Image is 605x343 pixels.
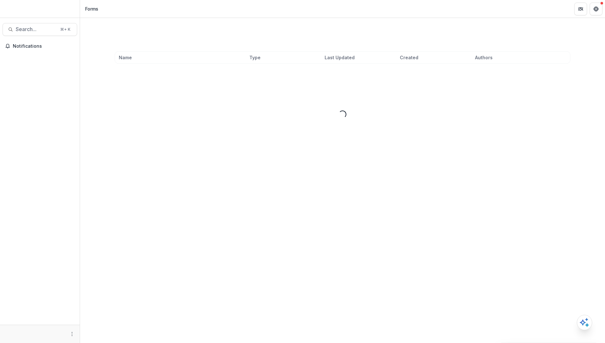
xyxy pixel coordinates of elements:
[83,4,101,13] nav: breadcrumb
[400,54,418,61] span: Created
[249,54,261,61] span: Type
[577,315,592,330] button: Open AI Assistant
[574,3,587,15] button: Partners
[119,54,132,61] span: Name
[3,41,77,51] button: Notifications
[13,44,75,49] span: Notifications
[3,23,77,36] button: Search...
[85,5,98,12] div: Forms
[59,26,72,33] div: ⌘ + K
[475,54,493,61] span: Authors
[590,3,602,15] button: Get Help
[16,26,56,32] span: Search...
[68,330,76,338] button: More
[325,54,355,61] span: Last Updated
